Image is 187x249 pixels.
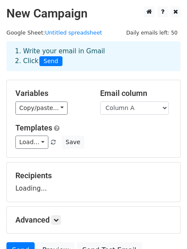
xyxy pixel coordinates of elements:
div: 1. Write your email in Gmail 2. Click [9,46,178,66]
a: Load... [15,136,48,149]
span: Send [39,56,62,67]
a: Templates [15,123,52,132]
h5: Advanced [15,215,172,225]
span: Daily emails left: 50 [123,28,181,38]
div: Loading... [15,171,172,193]
h5: Email column [100,89,172,98]
h5: Recipients [15,171,172,180]
h5: Variables [15,89,87,98]
a: Untitled spreadsheet [45,29,102,36]
a: Daily emails left: 50 [123,29,181,36]
h2: New Campaign [6,6,181,21]
button: Save [62,136,84,149]
a: Copy/paste... [15,101,68,115]
small: Google Sheet: [6,29,102,36]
